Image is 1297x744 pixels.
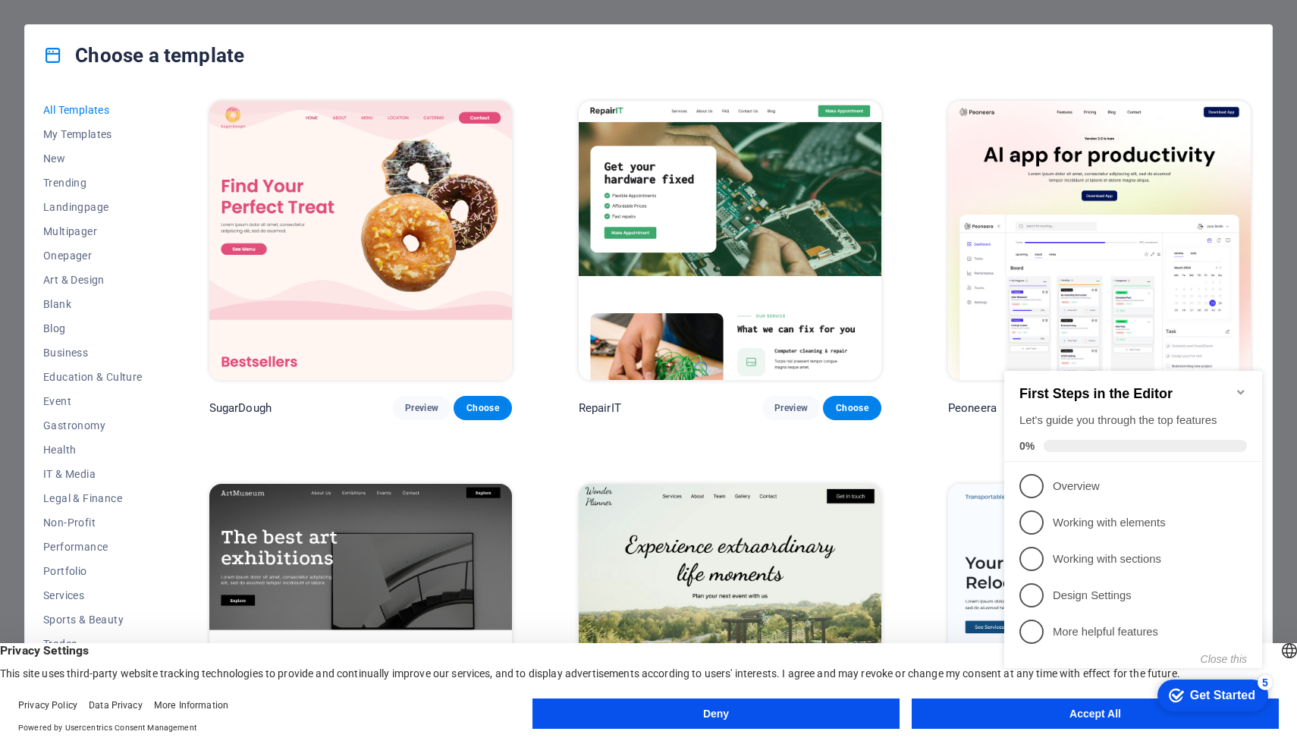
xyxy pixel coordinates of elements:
button: Blank [43,292,143,316]
span: IT & Media [43,468,143,480]
span: Onepager [43,250,143,262]
p: Overview [55,130,237,146]
span: Services [43,589,143,601]
button: Health [43,438,143,462]
span: Education & Culture [43,371,143,383]
button: Preview [393,396,451,420]
button: Onepager [43,243,143,268]
div: Get Started 5 items remaining, 0% complete [159,331,270,363]
button: Close this [203,304,249,316]
span: Gastronomy [43,419,143,432]
button: IT & Media [43,462,143,486]
div: 5 [259,326,275,341]
img: RepairIT [579,101,881,380]
span: New [43,152,143,165]
span: All Templates [43,104,143,116]
button: Choose [454,396,511,420]
div: Minimize checklist [237,37,249,49]
button: Art & Design [43,268,143,292]
button: Trades [43,632,143,656]
button: Performance [43,535,143,559]
button: Business [43,341,143,365]
button: Choose [823,396,881,420]
h2: First Steps in the Editor [21,37,249,53]
span: Legal & Finance [43,492,143,504]
span: Event [43,395,143,407]
span: Art & Design [43,274,143,286]
button: Preview [762,396,820,420]
button: Landingpage [43,195,143,219]
span: Blog [43,322,143,334]
button: My Templates [43,122,143,146]
div: Get Started [192,340,257,353]
li: Design Settings [6,228,264,265]
button: Multipager [43,219,143,243]
button: Sports & Beauty [43,607,143,632]
p: Peoneera [948,400,997,416]
button: Education & Culture [43,365,143,389]
span: Multipager [43,225,143,237]
span: Choose [835,402,868,414]
li: Overview [6,119,264,155]
span: Non-Profit [43,516,143,529]
img: SugarDough [209,101,512,380]
button: Portfolio [43,559,143,583]
button: New [43,146,143,171]
p: Working with sections [55,202,237,218]
p: Design Settings [55,239,237,255]
span: Preview [774,402,808,414]
span: Sports & Beauty [43,614,143,626]
p: Working with elements [55,166,237,182]
p: More helpful features [55,275,237,291]
button: Gastronomy [43,413,143,438]
button: Services [43,583,143,607]
button: Non-Profit [43,510,143,535]
span: Blank [43,298,143,310]
span: Business [43,347,143,359]
span: Portfolio [43,565,143,577]
li: Working with sections [6,192,264,228]
span: Trades [43,638,143,650]
span: Landingpage [43,201,143,213]
div: Let's guide you through the top features [21,64,249,80]
span: My Templates [43,128,143,140]
p: SugarDough [209,400,272,416]
li: Working with elements [6,155,264,192]
li: More helpful features [6,265,264,301]
span: Trending [43,177,143,189]
button: All Templates [43,98,143,122]
button: Blog [43,316,143,341]
span: Health [43,444,143,456]
span: Performance [43,541,143,553]
p: RepairIT [579,400,621,416]
span: Preview [405,402,438,414]
button: Legal & Finance [43,486,143,510]
button: Trending [43,171,143,195]
h4: Choose a template [43,43,244,67]
span: 0% [21,91,46,103]
img: Peoneera [948,101,1251,380]
button: Event [43,389,143,413]
span: Choose [466,402,499,414]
